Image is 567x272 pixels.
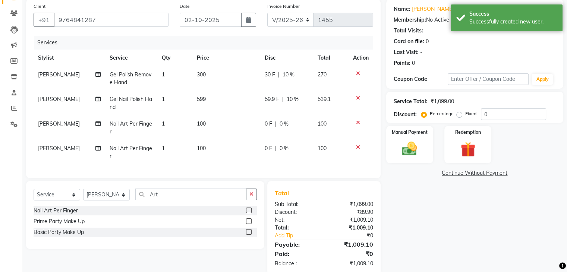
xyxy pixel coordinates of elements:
label: Percentage [430,110,454,117]
input: Search by Name/Mobile/Email/Code [54,13,168,27]
input: Search or Scan [135,189,246,200]
div: Card on file: [394,38,424,45]
th: Action [349,50,373,66]
div: Last Visit: [394,48,419,56]
div: Net: [269,216,324,224]
a: [PERSON_NAME] [412,5,454,13]
div: 0 [426,38,429,45]
span: 10 % [287,95,299,103]
span: 100 [197,120,206,127]
span: 100 [197,145,206,152]
div: Success [469,10,557,18]
div: Balance : [269,260,324,268]
a: Add Tip [269,232,333,240]
span: | [275,145,277,152]
label: Redemption [455,129,481,136]
span: Total [275,189,292,197]
div: Discount: [269,208,324,216]
div: Nail Art Per Finger [34,207,78,215]
button: Apply [532,74,553,85]
span: Nail Art Per Finger [110,145,152,159]
div: Discount: [394,111,417,118]
label: Date [180,3,190,10]
div: Coupon Code [394,75,448,83]
div: No Active Membership [394,16,556,24]
th: Stylist [34,50,105,66]
label: Client [34,3,45,10]
label: Invoice Number [267,3,300,10]
div: ₹0 [324,249,379,258]
span: | [275,120,277,128]
label: Manual Payment [392,129,428,136]
th: Disc [260,50,313,66]
span: | [278,71,280,79]
div: Sub Total: [269,200,324,208]
div: 0 [412,59,415,67]
input: Enter Offer / Coupon Code [448,73,529,85]
span: [PERSON_NAME] [38,96,80,102]
div: Prime Party Make Up [34,218,85,225]
span: 1 [162,145,165,152]
label: Fixed [465,110,476,117]
div: Service Total: [394,98,428,105]
span: [PERSON_NAME] [38,71,80,78]
span: 599 [197,96,206,102]
div: Services [34,36,379,50]
span: 1 [162,120,165,127]
span: [PERSON_NAME] [38,145,80,152]
div: Membership: [394,16,426,24]
div: Total: [269,224,324,232]
button: +91 [34,13,54,27]
div: ₹1,009.10 [324,240,379,249]
th: Total [313,50,349,66]
span: [PERSON_NAME] [38,120,80,127]
span: Nail Art Per Finger [110,120,152,135]
div: - [420,48,422,56]
img: _cash.svg [397,140,422,157]
div: Basic Party Make Up [34,228,84,236]
a: Continue Without Payment [388,169,562,177]
span: 100 [318,120,327,127]
th: Service [105,50,157,66]
th: Price [192,50,260,66]
div: ₹89.90 [324,208,379,216]
div: Total Visits: [394,27,423,35]
div: ₹1,099.00 [324,200,379,208]
span: 300 [197,71,206,78]
span: Gel Nail Polish Hand [110,96,152,110]
span: 0 F [265,145,272,152]
th: Qty [157,50,192,66]
span: 10 % [283,71,294,79]
span: 100 [318,145,327,152]
div: ₹0 [333,232,378,240]
div: Payable: [269,240,324,249]
div: Name: [394,5,410,13]
div: Successfully created new user. [469,18,557,26]
div: ₹1,099.00 [431,98,454,105]
div: Paid: [269,249,324,258]
span: Gel Polish Remove Hand [110,71,151,86]
div: Points: [394,59,410,67]
span: 539.1 [318,96,331,102]
span: 30 F [265,71,275,79]
span: 1 [162,96,165,102]
span: 0 % [280,120,289,128]
span: 0 % [280,145,289,152]
span: | [282,95,284,103]
span: 1 [162,71,165,78]
span: 0 F [265,120,272,128]
span: 59.9 F [265,95,279,103]
span: 270 [318,71,327,78]
img: _gift.svg [456,140,480,159]
div: ₹1,009.10 [324,224,379,232]
div: ₹1,009.10 [324,216,379,224]
div: ₹1,009.10 [324,260,379,268]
